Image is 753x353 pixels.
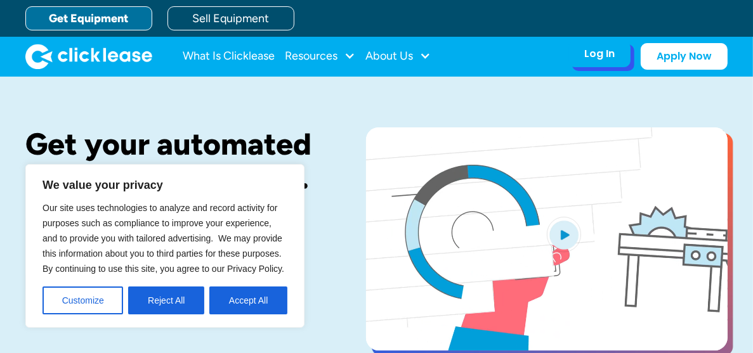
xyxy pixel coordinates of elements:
div: About Us [365,44,431,69]
p: We value your privacy [43,177,287,193]
a: open lightbox [366,127,728,350]
a: Get Equipment [25,6,152,30]
div: Log In [584,48,615,60]
span: Our site uses technologies to analyze and record activity for purposes such as compliance to impr... [43,203,284,274]
a: What Is Clicklease [183,44,275,69]
button: Customize [43,286,123,314]
a: Sell Equipment [167,6,294,30]
button: Reject All [128,286,204,314]
div: Resources [285,44,355,69]
img: Clicklease logo [25,44,152,69]
div: We value your privacy [25,164,304,328]
h1: Get your automated decision in seconds. [25,127,325,195]
a: home [25,44,152,69]
button: Accept All [209,286,287,314]
a: Apply Now [641,43,728,70]
img: Blue play button logo on a light blue circular background [547,217,581,252]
